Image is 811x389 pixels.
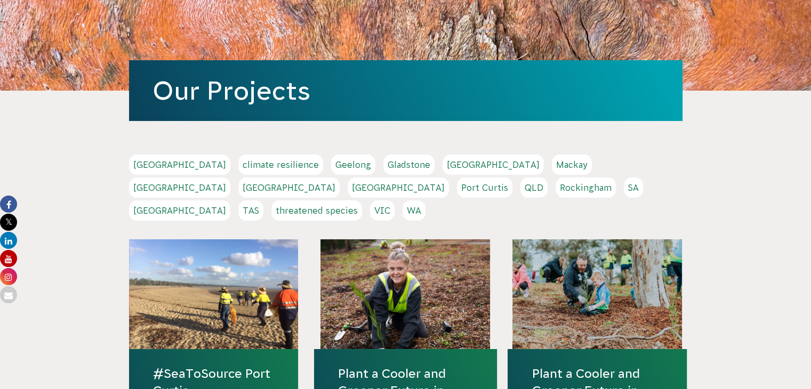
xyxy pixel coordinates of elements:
a: Gladstone [383,155,435,175]
a: Our Projects [152,76,310,105]
a: [GEOGRAPHIC_DATA] [238,177,340,198]
a: [GEOGRAPHIC_DATA] [129,177,230,198]
a: [GEOGRAPHIC_DATA] [129,155,230,175]
a: Geelong [331,155,375,175]
a: [GEOGRAPHIC_DATA] [443,155,544,175]
a: TAS [238,200,263,221]
a: Rockingham [556,177,616,198]
a: WA [403,200,425,221]
a: climate resilience [238,155,323,175]
a: QLD [520,177,548,198]
a: SA [624,177,643,198]
a: Port Curtis [457,177,512,198]
a: Mackay [552,155,592,175]
a: [GEOGRAPHIC_DATA] [348,177,449,198]
a: [GEOGRAPHIC_DATA] [129,200,230,221]
a: threatened species [271,200,362,221]
a: VIC [370,200,395,221]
